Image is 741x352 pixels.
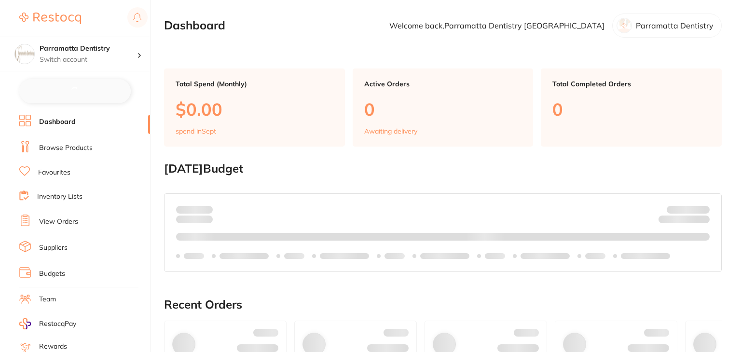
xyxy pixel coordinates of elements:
[364,80,522,88] p: Active Orders
[38,168,70,177] a: Favourites
[636,21,714,30] p: Parramatta Dentistry
[552,80,710,88] p: Total Completed Orders
[364,99,522,119] p: 0
[39,143,93,153] a: Browse Products
[659,214,710,225] p: Remaining:
[164,298,722,311] h2: Recent Orders
[184,252,204,260] p: Labels
[667,205,710,213] p: Budget:
[320,252,369,260] p: Labels extended
[37,192,82,202] a: Inventory Lists
[541,68,722,147] a: Total Completed Orders0
[39,217,78,227] a: View Orders
[164,68,345,147] a: Total Spend (Monthly)$0.00spend inSept
[39,117,76,127] a: Dashboard
[420,252,469,260] p: Labels extended
[284,252,304,260] p: Labels
[176,80,333,88] p: Total Spend (Monthly)
[552,99,710,119] p: 0
[19,7,81,29] a: Restocq Logo
[485,252,505,260] p: Labels
[364,127,417,135] p: Awaiting delivery
[19,13,81,24] img: Restocq Logo
[164,162,722,176] h2: [DATE] Budget
[585,252,605,260] p: Labels
[19,318,31,329] img: RestocqPay
[39,243,68,253] a: Suppliers
[353,68,534,147] a: Active Orders0Awaiting delivery
[176,214,213,225] p: month
[176,205,213,213] p: Spent:
[40,44,137,54] h4: Parramatta Dentistry
[521,252,570,260] p: Labels extended
[164,19,225,32] h2: Dashboard
[19,318,76,329] a: RestocqPay
[693,217,710,226] strong: $0.00
[39,295,56,304] a: Team
[39,342,67,352] a: Rewards
[40,55,137,65] p: Switch account
[621,252,670,260] p: Labels extended
[384,252,405,260] p: Labels
[176,99,333,119] p: $0.00
[220,252,269,260] p: Labels extended
[196,205,213,214] strong: $0.00
[176,127,216,135] p: spend in Sept
[691,205,710,214] strong: $NaN
[15,44,34,64] img: Parramatta Dentistry
[389,21,604,30] p: Welcome back, Parramatta Dentistry [GEOGRAPHIC_DATA]
[39,269,65,279] a: Budgets
[39,319,76,329] span: RestocqPay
